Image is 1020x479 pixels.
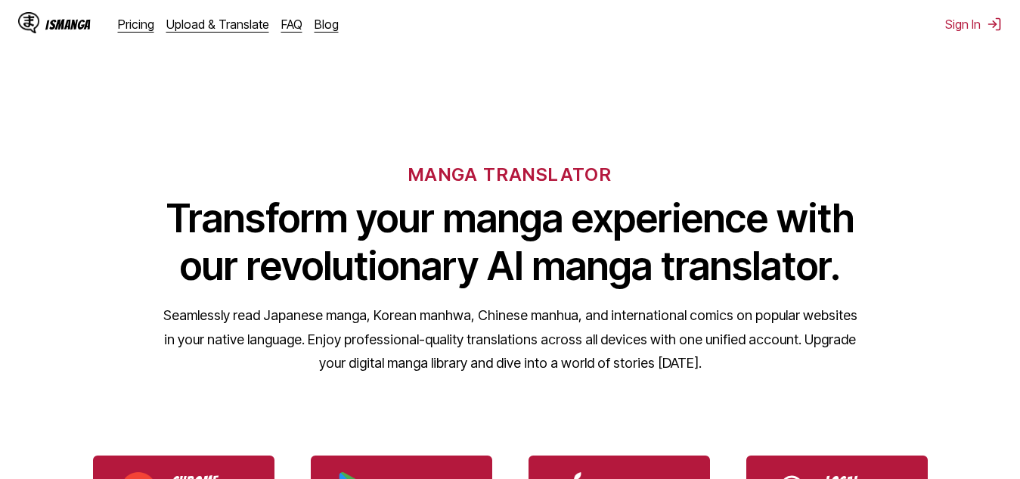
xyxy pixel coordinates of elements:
[166,17,269,32] a: Upload & Translate
[163,194,858,290] h1: Transform your manga experience with our revolutionary AI manga translator.
[118,17,154,32] a: Pricing
[18,12,118,36] a: IsManga LogoIsManga
[163,303,858,375] p: Seamlessly read Japanese manga, Korean manhwa, Chinese manhua, and international comics on popula...
[408,163,612,185] h6: MANGA TRANSLATOR
[945,17,1002,32] button: Sign In
[987,17,1002,32] img: Sign out
[315,17,339,32] a: Blog
[281,17,302,32] a: FAQ
[45,17,91,32] div: IsManga
[18,12,39,33] img: IsManga Logo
